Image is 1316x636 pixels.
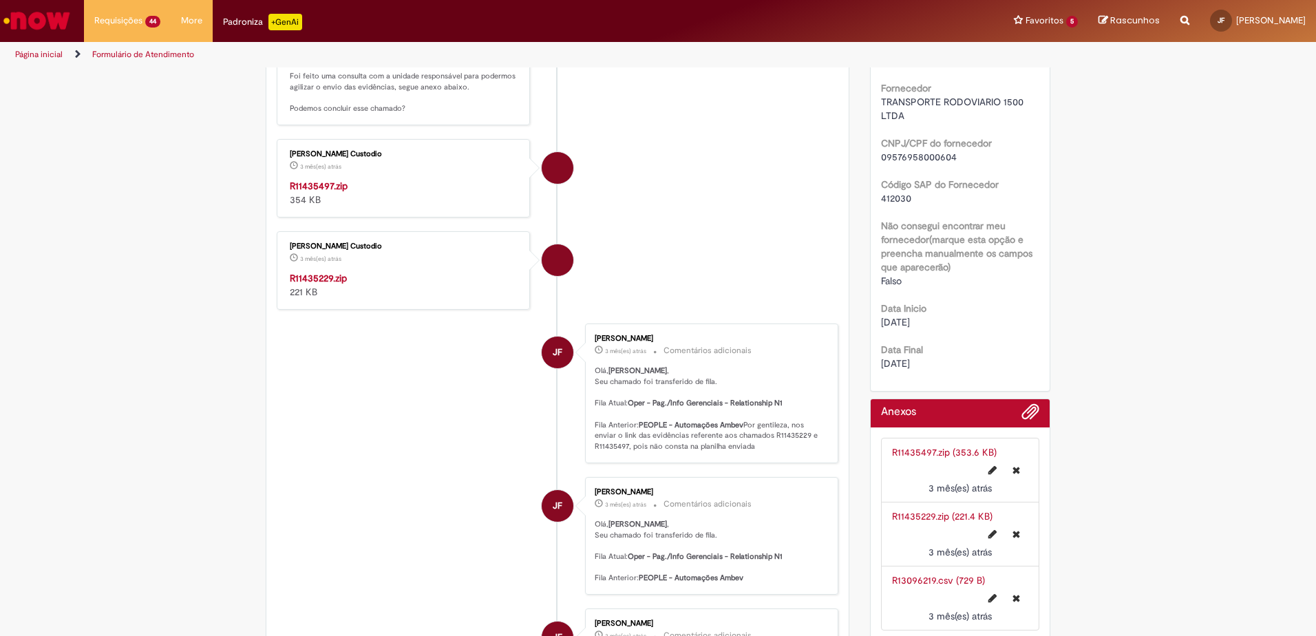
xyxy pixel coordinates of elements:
span: 5 [1066,16,1078,28]
b: [PERSON_NAME] [608,365,667,376]
span: Requisições [94,14,142,28]
a: R11435229.zip (221.4 KB) [892,510,993,522]
span: TRANSPORTE RODOVIARIO 1500 LTDA [881,96,1026,122]
a: R11435497.zip [290,180,348,192]
small: Comentários adicionais [664,498,752,510]
b: Oper - Pag./Info Gerenciais - Relationship N1 [628,551,783,562]
p: Olá, , Seu chamado foi transferido de fila. Fila Atual: Fila Anterior: Por gentileza, nos enviar ... [595,365,824,452]
b: Data Inicio [881,302,926,315]
small: Comentários adicionais [664,345,752,357]
span: 44 [145,16,160,28]
span: 3 mês(es) atrás [300,162,341,171]
span: Favoritos [1026,14,1063,28]
div: Padroniza [223,14,302,30]
p: Boa tarde, espero que esteja bem! Foi feito uma consulta com a unidade responsável para podermos ... [290,50,519,114]
span: 3 mês(es) atrás [605,500,646,509]
b: Fornecedor [881,82,931,94]
span: [DATE] [881,316,910,328]
button: Excluir R11435229.zip [1004,523,1028,545]
b: Código SAP do Fornecedor [881,178,999,191]
b: Oper - Pag./Info Gerenciais - Relationship N1 [628,398,783,408]
time: 03/06/2025 16:48:42 [928,482,992,494]
div: José Fillmann [542,337,573,368]
a: Rascunhos [1099,14,1160,28]
span: 3 mês(es) atrás [928,482,992,494]
div: [PERSON_NAME] [595,335,824,343]
b: [PERSON_NAME] [608,519,667,529]
span: JF [553,336,562,369]
b: PEOPLE - Automações Ambev [639,420,743,430]
div: 221 KB [290,271,519,299]
span: [DATE] [881,357,910,370]
a: R11435229.zip [290,272,347,284]
span: 3 mês(es) atrás [300,255,341,263]
div: [PERSON_NAME] [595,488,824,496]
time: 26/05/2025 14:07:39 [605,500,646,509]
div: [PERSON_NAME] Custodio [290,150,519,158]
span: 412030 [881,192,911,204]
div: José Fillmann [542,490,573,522]
span: JF [553,489,562,522]
span: 3 mês(es) atrás [928,610,992,622]
span: 3 mês(es) atrás [605,347,646,355]
span: JF [1218,16,1224,25]
a: Página inicial [15,49,63,60]
time: 03/06/2025 16:47:55 [928,546,992,558]
a: R13096219.csv (729 B) [892,574,985,586]
div: Igor Alexandre Custodio [542,244,573,276]
button: Excluir R11435497.zip [1004,459,1028,481]
button: Editar nome de arquivo R13096219.csv [980,587,1005,609]
a: R11435497.zip (353.6 KB) [892,446,997,458]
p: Olá, , Seu chamado foi transferido de fila. Fila Atual: Fila Anterior: [595,519,824,584]
span: 09576958000604 [881,151,957,163]
div: Igor Alexandre Custodio [542,152,573,184]
span: [PERSON_NAME] [1236,14,1306,26]
b: Não consegui encontrar meu fornecedor(marque esta opção e preencha manualmente os campos que apar... [881,220,1032,273]
div: [PERSON_NAME] [595,619,824,628]
time: 26/05/2025 14:07:39 [605,347,646,355]
span: Rascunhos [1110,14,1160,27]
button: Editar nome de arquivo R11435497.zip [980,459,1005,481]
time: 26/05/2025 14:03:28 [928,610,992,622]
a: Formulário de Atendimento [92,49,194,60]
button: Editar nome de arquivo R11435229.zip [980,523,1005,545]
b: CNPJ/CPF do fornecedor [881,137,992,149]
b: PEOPLE - Automações Ambev [639,573,743,583]
span: 3 mês(es) atrás [928,546,992,558]
p: +GenAi [268,14,302,30]
div: [PERSON_NAME] Custodio [290,242,519,251]
span: Falso [881,275,902,287]
button: Adicionar anexos [1021,403,1039,427]
div: 354 KB [290,179,519,206]
span: More [181,14,202,28]
img: ServiceNow [1,7,72,34]
h2: Anexos [881,406,916,418]
b: Data Final [881,343,923,356]
ul: Trilhas de página [10,42,867,67]
button: Excluir R13096219.csv [1004,587,1028,609]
